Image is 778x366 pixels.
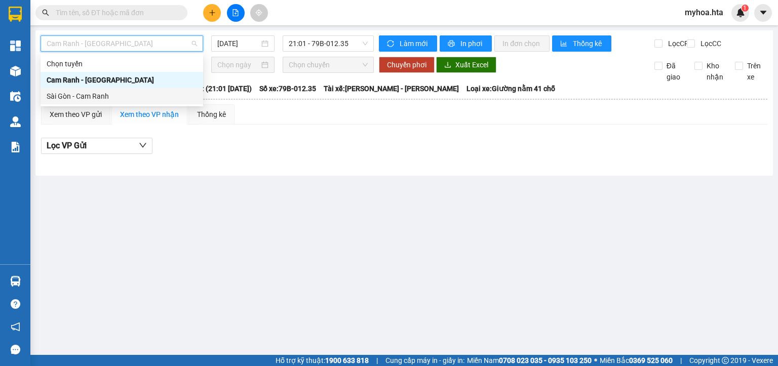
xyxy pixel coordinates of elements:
button: caret-down [754,4,772,22]
span: myhoa.hta [677,6,731,19]
span: Làm mới [400,38,429,49]
button: Chuyển phơi [379,57,435,73]
button: Lọc VP Gửi [41,138,152,154]
button: printerIn phơi [440,35,492,52]
input: 12/10/2025 [217,38,259,49]
span: copyright [722,357,729,364]
div: Xem theo VP nhận [120,109,179,120]
img: warehouse-icon [10,91,21,102]
div: Chọn tuyến [47,58,197,69]
span: Kho nhận [703,60,727,83]
img: solution-icon [10,142,21,152]
div: Sài Gòn - Cam Ranh [41,88,203,104]
span: sync [387,40,396,48]
img: logo-vxr [9,7,22,22]
div: Cam Ranh - Sài Gòn [41,72,203,88]
div: Sài Gòn - Cam Ranh [47,91,197,102]
img: dashboard-icon [10,40,21,51]
span: Chuyến: (21:01 [DATE]) [178,83,252,94]
button: aim [250,4,268,22]
button: In đơn chọn [494,35,550,52]
span: Số xe: 79B-012.35 [259,83,316,94]
span: | [376,355,378,366]
span: caret-down [759,8,768,17]
button: file-add [227,4,245,22]
span: Chọn chuyến [289,57,368,72]
span: Hỗ trợ kỹ thuật: [276,355,369,366]
strong: 0369 525 060 [629,356,673,364]
button: plus [203,4,221,22]
img: warehouse-icon [10,276,21,287]
input: Tìm tên, số ĐT hoặc mã đơn [56,7,175,18]
span: Lọc CR [664,38,690,49]
span: file-add [232,9,239,16]
span: 21:01 - 79B-012.35 [289,36,368,51]
span: Loại xe: Giường nằm 41 chỗ [466,83,555,94]
strong: 0708 023 035 - 0935 103 250 [499,356,592,364]
button: downloadXuất Excel [436,57,496,73]
span: Lọc VP Gửi [47,139,87,152]
span: message [11,345,20,354]
div: Cam Ranh - [GEOGRAPHIC_DATA] [47,74,197,86]
span: Cam Ranh - Sài Gòn [47,36,197,51]
strong: 1900 633 818 [325,356,369,364]
span: In phơi [460,38,484,49]
div: Xem theo VP gửi [50,109,102,120]
span: down [139,141,147,149]
img: warehouse-icon [10,66,21,76]
input: Chọn ngày [217,59,259,70]
span: plus [209,9,216,16]
span: Đã giao [663,60,687,83]
span: question-circle [11,299,20,309]
span: Cung cấp máy in - giấy in: [385,355,464,366]
span: Thống kê [573,38,603,49]
span: printer [448,40,456,48]
button: bar-chartThống kê [552,35,611,52]
img: icon-new-feature [736,8,745,17]
span: Miền Bắc [600,355,673,366]
div: Chọn tuyến [41,56,203,72]
button: syncLàm mới [379,35,437,52]
span: Trên xe [743,60,768,83]
img: warehouse-icon [10,116,21,127]
sup: 1 [742,5,749,12]
span: ⚪️ [594,358,597,362]
span: | [680,355,682,366]
div: Thống kê [197,109,226,120]
span: Miền Nam [467,355,592,366]
span: Lọc CC [696,38,723,49]
span: notification [11,322,20,332]
span: search [42,9,49,16]
span: Tài xế: [PERSON_NAME] - [PERSON_NAME] [324,83,459,94]
span: 1 [743,5,747,12]
span: bar-chart [560,40,569,48]
span: aim [255,9,262,16]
